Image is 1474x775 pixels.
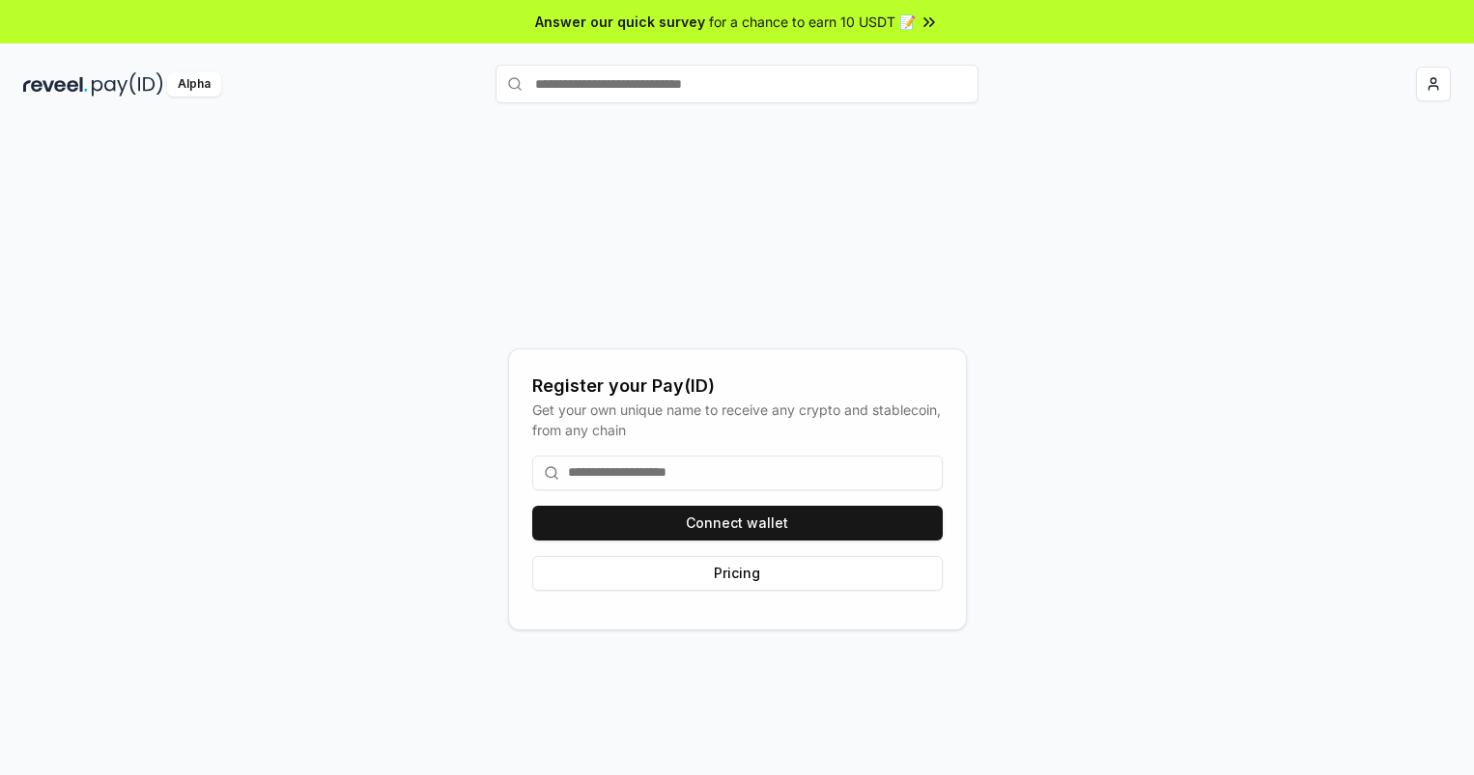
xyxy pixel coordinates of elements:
img: reveel_dark [23,72,88,97]
button: Connect wallet [532,506,943,540]
span: for a chance to earn 10 USDT 📝 [709,12,916,32]
span: Answer our quick survey [535,12,705,32]
div: Get your own unique name to receive any crypto and stablecoin, from any chain [532,400,943,440]
div: Register your Pay(ID) [532,373,943,400]
button: Pricing [532,556,943,591]
div: Alpha [167,72,221,97]
img: pay_id [92,72,163,97]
